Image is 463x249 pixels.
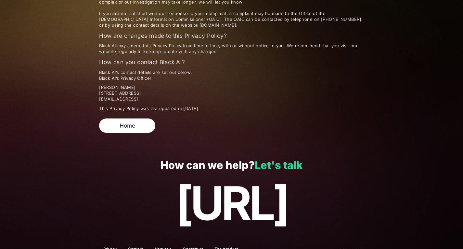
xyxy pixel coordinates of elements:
a: Home [99,118,155,132]
p: How can we help? [14,159,449,172]
p: [URL] [14,177,449,229]
span: [PERSON_NAME] [STREET_ADDRESS] [EMAIL_ADDRESS] [99,85,364,102]
span: Black AI’s contact details are set out below: Black AI’s Privacy Officer [99,70,364,81]
p: How can you contact Black AI? [99,58,364,66]
p: Black AI may amend this Privacy Policy from time to time, with or without notice to you. We recom... [99,43,364,55]
p: How are changes made to this Privacy Policy? [99,32,364,40]
p: This Privacy Policy was last updated in [DATE]. [99,106,364,112]
a: Let's talk [255,159,302,172]
span: If you are not satisfied with our response to your complaint, a complaint may be made to the Offi... [99,11,364,28]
